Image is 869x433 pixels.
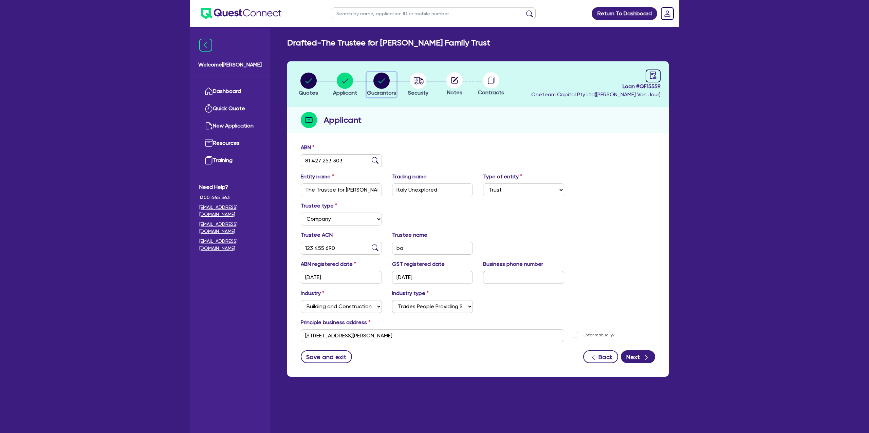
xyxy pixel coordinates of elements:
[199,83,261,100] a: Dashboard
[198,61,262,69] span: Welcome [PERSON_NAME]
[392,260,445,268] label: GST registered date
[531,82,661,91] span: Loan # QF15559
[301,318,370,327] label: Principle business address
[621,350,655,363] button: Next
[199,39,212,52] img: icon-menu-close
[199,117,261,135] a: New Application
[301,350,352,363] button: Save and exit
[199,135,261,152] a: Resources
[301,112,317,128] img: step-icon
[287,38,490,48] h2: Drafted - The Trustee for [PERSON_NAME] Family Trust
[447,89,462,96] span: Notes
[205,139,213,147] img: resources
[372,157,378,164] img: abn-lookup icon
[483,260,543,268] label: Business phone number
[199,152,261,169] a: Training
[199,238,261,252] a: [EMAIL_ADDRESS][DOMAIN_NAME]
[367,72,396,97] button: Guarantors
[531,91,661,98] span: Oneteam Capital Pty Ltd ( [PERSON_NAME] Van Jour )
[392,231,427,239] label: Trustee name
[659,5,676,22] a: Dropdown toggle
[298,72,318,97] button: Quotes
[199,183,261,191] span: Need Help?
[205,156,213,164] img: training
[199,221,261,235] a: [EMAIL_ADDRESS][DOMAIN_NAME]
[301,271,382,284] input: DD / MM / YYYY
[408,72,429,97] button: Security
[392,173,427,181] label: Trading name
[392,271,473,284] input: DD / MM / YYYY
[324,114,362,126] h2: Applicant
[301,202,337,210] label: Trustee type
[483,173,522,181] label: Type of entity
[333,72,357,97] button: Applicant
[199,204,261,218] a: [EMAIL_ADDRESS][DOMAIN_NAME]
[367,90,396,96] span: Guarantors
[584,332,615,338] label: Enter manually?
[392,289,429,297] label: Industry type
[201,8,281,19] img: quest-connect-logo-blue
[408,90,428,96] span: Security
[301,260,356,268] label: ABN registered date
[301,173,334,181] label: Entity name
[301,231,333,239] label: Trustee ACN
[333,90,357,96] span: Applicant
[332,7,536,19] input: Search by name, application ID or mobile number...
[301,289,324,297] label: Industry
[592,7,657,20] a: Return To Dashboard
[205,104,213,113] img: quick-quote
[301,143,314,152] label: ABN
[478,89,504,96] span: Contracts
[583,350,618,363] button: Back
[199,100,261,117] a: Quick Quote
[199,194,261,201] span: 1300 465 363
[649,72,657,79] span: audit
[299,90,318,96] span: Quotes
[205,122,213,130] img: new-application
[372,244,378,251] img: abn-lookup icon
